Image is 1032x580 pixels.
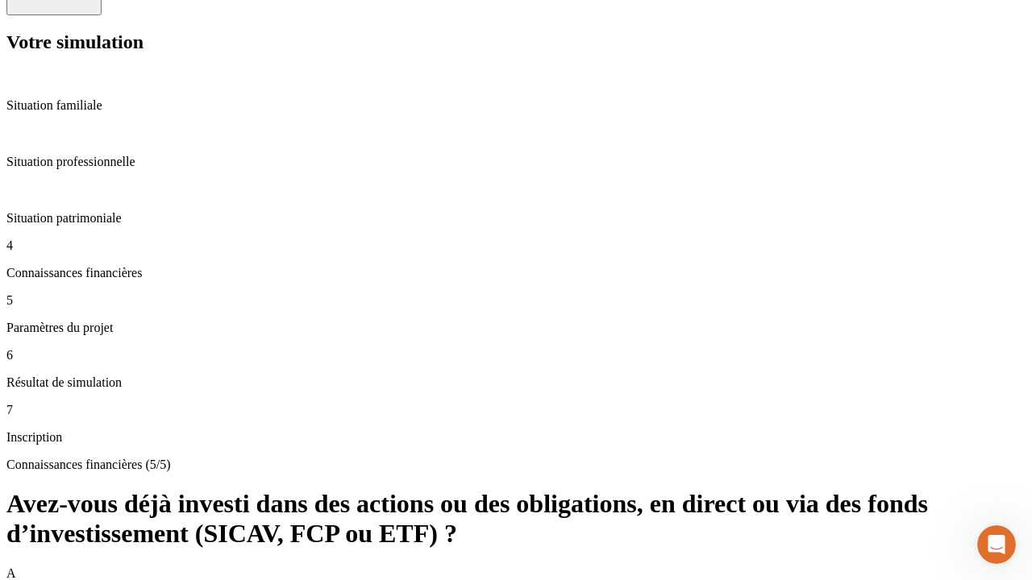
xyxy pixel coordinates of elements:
[6,98,1026,113] p: Situation familiale
[6,31,1026,53] h2: Votre simulation
[6,489,1026,549] h1: Avez-vous déjà investi dans des actions ou des obligations, en direct ou via des fonds d’investis...
[6,375,1026,390] p: Résultat de simulation
[6,266,1026,280] p: Connaissances financières
[6,403,1026,417] p: 7
[6,321,1026,335] p: Paramètres du projet
[6,211,1026,226] p: Situation patrimoniale
[6,458,1026,472] p: Connaissances financières (5/5)
[6,155,1026,169] p: Situation professionnelle
[6,238,1026,253] p: 4
[6,430,1026,445] p: Inscription
[6,348,1026,362] p: 6
[977,525,1016,564] iframe: Intercom live chat
[6,293,1026,308] p: 5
